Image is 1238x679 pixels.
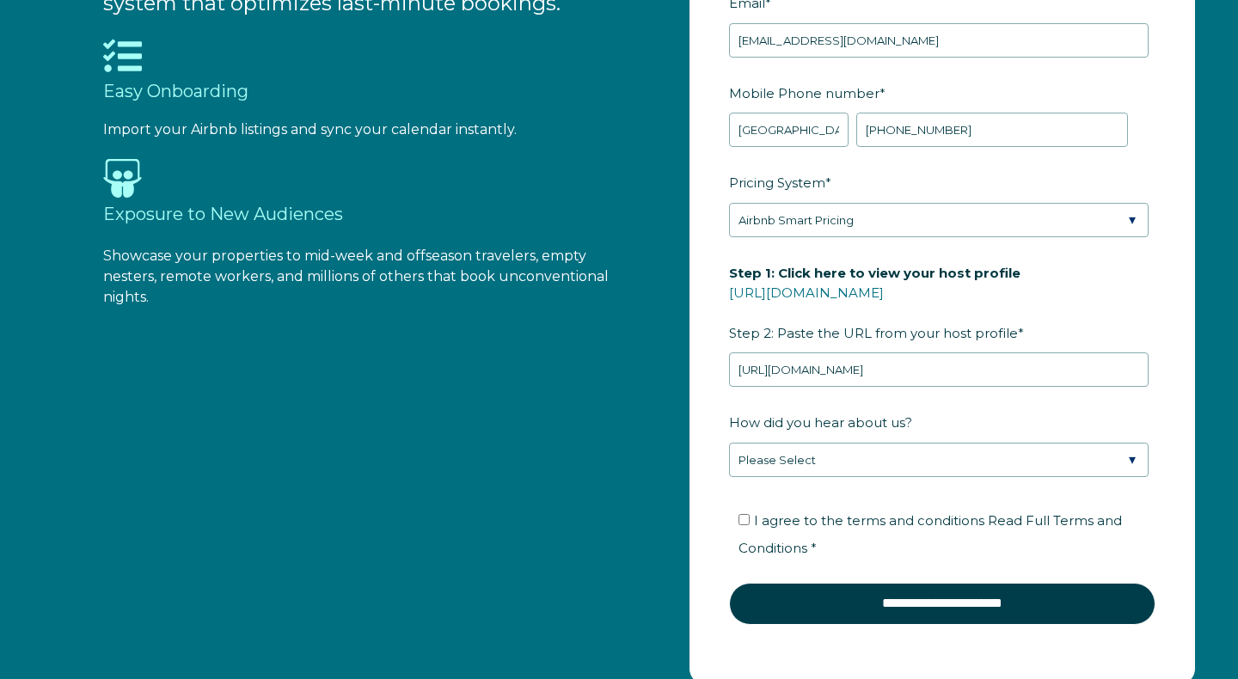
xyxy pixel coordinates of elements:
span: Step 2: Paste the URL from your host profile [729,260,1020,346]
span: How did you hear about us? [729,409,912,436]
span: Showcase your properties to mid-week and offseason travelers, empty nesters, remote workers, and ... [103,248,609,305]
span: Mobile Phone number [729,80,879,107]
span: Pricing System [729,169,825,196]
span: Exposure to New Audiences [103,204,343,224]
span: Step 1: Click here to view your host profile [729,260,1020,286]
span: I agree to the terms and conditions [739,512,1123,556]
span: Import your Airbnb listings and sync your calendar instantly. [103,121,517,138]
span: Easy Onboarding [103,81,248,101]
input: I agree to the terms and conditions Read Full Terms and Conditions * [739,514,750,525]
a: [URL][DOMAIN_NAME] [729,284,884,301]
input: airbnb.com/users/show/12345 [729,352,1149,387]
